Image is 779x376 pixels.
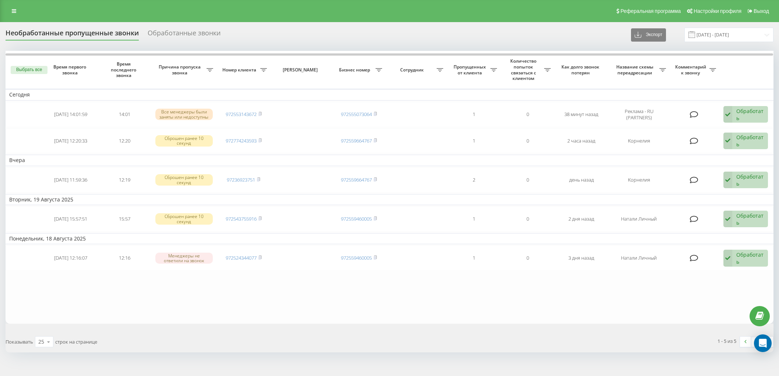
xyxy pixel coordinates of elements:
td: [DATE] 14:01:59 [44,102,98,127]
span: Показывать [6,338,33,345]
td: Вторник, 19 Августа 2025 [6,194,773,205]
div: Менеджеры не ответили на звонок [155,253,213,264]
td: Понедельник, 18 Августа 2025 [6,233,773,244]
div: 1 - 5 из 5 [718,337,736,345]
div: Все менеджеры были заняты или недоступны [155,109,213,120]
div: Необработанные пропущенные звонки [6,29,139,41]
span: Название схемы переадресации [612,64,659,75]
span: строк на странице [55,338,97,345]
span: Пропущенных от клиента [451,64,490,75]
td: 0 [501,102,554,127]
button: Выбрать все [11,66,47,74]
td: 14:01 [98,102,151,127]
a: 972555073064 [341,111,372,117]
span: Комментарий к звонку [673,64,709,75]
span: Сотрудник [389,67,437,73]
td: 1 [447,207,501,232]
td: 3 дня назад [554,246,608,271]
td: Корнелия [608,168,670,193]
td: Натали Личный [608,207,670,232]
td: 2 дня назад [554,207,608,232]
td: 12:20 [98,129,151,154]
div: Сброшен ранее 10 секунд [155,174,213,185]
span: [PERSON_NAME] [277,67,325,73]
a: 1 [751,337,762,347]
a: 972559664767 [341,137,372,144]
td: 2 часа назад [554,129,608,154]
a: 972543755916 [226,215,257,222]
div: Обработать [736,212,764,226]
div: Обработать [736,108,764,122]
td: 0 [501,207,554,232]
span: Время первого звонка [50,64,92,75]
td: Сегодня [6,89,773,100]
td: 1 [447,246,501,271]
td: Корнелия [608,129,670,154]
span: Как долго звонок потерян [561,64,602,75]
td: 2 [447,168,501,193]
td: 38 минут назад [554,102,608,127]
td: 0 [501,129,554,154]
div: Обработать [736,251,764,265]
td: 1 [447,129,501,154]
td: 12:16 [98,246,151,271]
div: Сброшен ранее 10 секунд [155,213,213,224]
span: Реферальная программа [620,8,681,14]
td: Вчера [6,155,773,166]
div: Обработать [736,173,764,187]
span: Количество попыток связаться с клиентом [504,58,544,81]
td: [DATE] 12:20:33 [44,129,98,154]
td: [DATE] 12:16:07 [44,246,98,271]
td: [DATE] 15:57:51 [44,207,98,232]
span: Выход [754,8,769,14]
span: Причина пропуска звонка [155,64,206,75]
a: 972559460005 [341,254,372,261]
td: день назад [554,168,608,193]
td: 1 [447,102,501,127]
span: Бизнес номер [336,67,376,73]
div: Open Intercom Messenger [754,334,772,352]
a: 972559460005 [341,215,372,222]
td: 0 [501,168,554,193]
td: Реклама - RU (PARTNERS) [608,102,670,127]
td: 12:19 [98,168,151,193]
div: Обработать [736,134,764,148]
div: 25 [38,338,44,345]
a: 97236923751 [227,176,255,183]
span: Настройки профиля [694,8,741,14]
td: 15:57 [98,207,151,232]
span: Номер клиента [221,67,260,73]
td: 0 [501,246,554,271]
td: [DATE] 11:59:36 [44,168,98,193]
div: Сброшен ранее 10 секунд [155,135,213,146]
a: 972774243593 [226,137,257,144]
a: 972559664767 [341,176,372,183]
a: 972524344077 [226,254,257,261]
td: Натали Личный [608,246,670,271]
div: Обработанные звонки [148,29,221,41]
a: 972553143672 [226,111,257,117]
button: Экспорт [631,28,666,42]
span: Время последнего звонка [104,61,145,78]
